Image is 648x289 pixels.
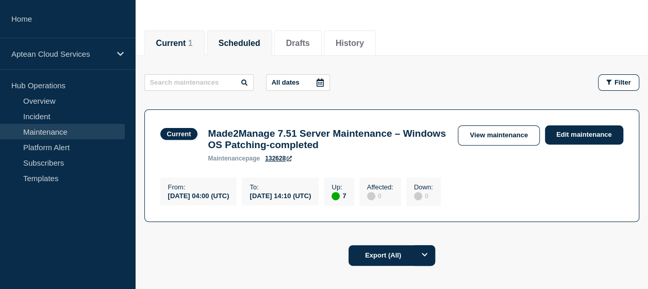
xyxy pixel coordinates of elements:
p: Up : [331,183,346,191]
div: disabled [367,192,375,200]
div: [DATE] 04:00 (UTC) [168,191,229,200]
input: Search maintenances [144,74,254,91]
span: 1 [188,39,193,47]
button: Export (All) [348,245,435,266]
div: [DATE] 14:10 (UTC) [250,191,311,200]
button: Drafts [286,39,310,48]
a: View maintenance [458,125,539,146]
p: Down : [414,183,433,191]
button: History [336,39,364,48]
button: Options [414,245,435,266]
div: 0 [367,191,393,200]
p: All dates [272,78,300,86]
button: All dates [266,74,330,91]
div: 0 [414,191,433,200]
div: 7 [331,191,346,200]
h3: Made2Manage 7.51 Server Maintenance – Windows OS Patching-completed [208,128,447,151]
p: From : [168,183,229,191]
button: Filter [598,74,639,91]
div: disabled [414,192,422,200]
a: 132628 [265,155,292,162]
span: Filter [614,78,631,86]
button: Scheduled [219,39,260,48]
button: Current 1 [156,39,193,48]
div: up [331,192,340,200]
p: To : [250,183,311,191]
p: Affected : [367,183,393,191]
p: Aptean Cloud Services [11,50,110,58]
div: Current [167,130,191,138]
a: Edit maintenance [545,125,623,145]
p: page [208,155,260,162]
span: maintenance [208,155,245,162]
